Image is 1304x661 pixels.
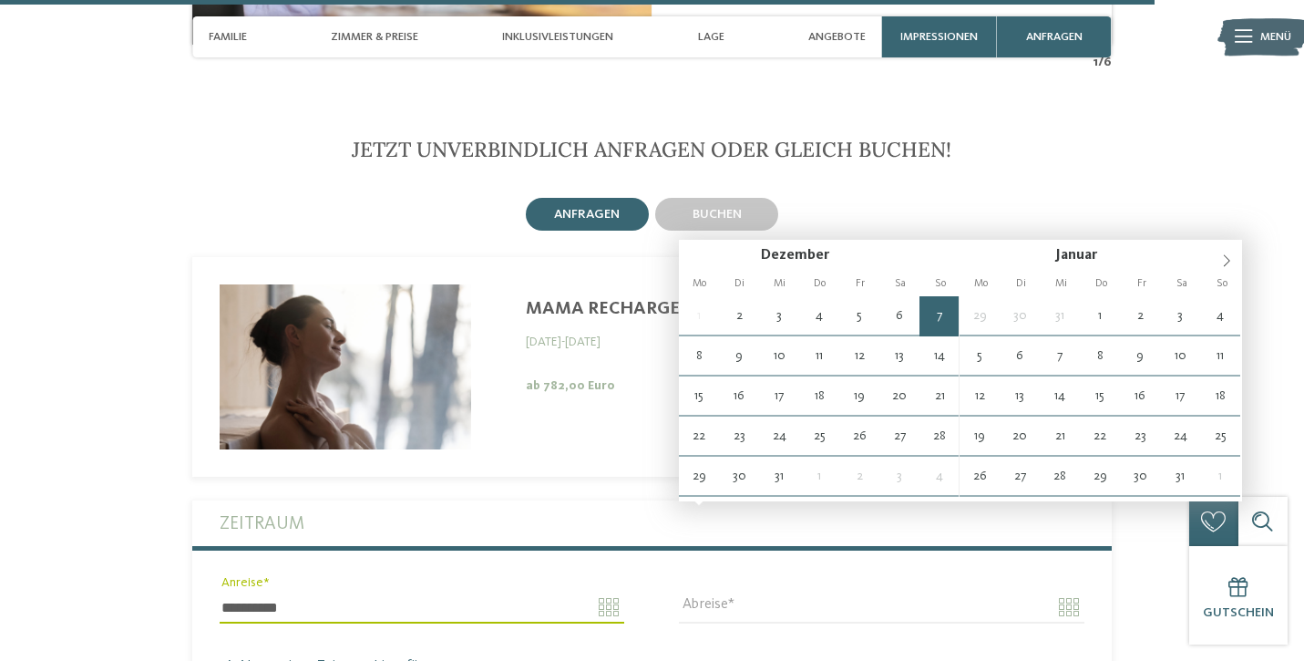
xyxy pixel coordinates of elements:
span: Fr [840,278,880,289]
span: Januar 19, 2026 [960,417,1000,457]
span: Zimmer & Preise [331,30,418,44]
span: Dezember 11, 2025 [799,336,839,377]
span: Februar 1, 2026 [1200,457,1240,497]
span: Fr [1122,278,1162,289]
span: Januar 3, 2026 [1160,296,1200,336]
b: ab 782,00 Euro [526,379,614,392]
span: Dezember 9, 2025 [719,336,759,377]
input: Year [829,247,884,263]
span: Januar 15, 2026 [1080,377,1120,417]
span: Dezember 26, 2025 [839,417,879,457]
span: Di [1001,278,1042,289]
span: Sa [1162,278,1202,289]
span: 1 [1094,53,1098,71]
span: Januar 21, 2026 [1040,417,1080,457]
span: Dezember 29, 2025 [679,457,719,497]
label: Angebot entfernen [192,303,1084,318]
span: Januar 27, 2026 [1000,457,1040,497]
a: buchen [652,194,781,233]
span: Mi [1042,278,1082,289]
span: Dezember 3, 2025 [759,296,799,336]
span: buchen [693,208,742,221]
span: So [1202,278,1242,289]
a: Gutschein [1189,546,1288,645]
span: Dezember 28, 2025 [919,417,960,457]
span: Januar 26, 2026 [960,457,1000,497]
span: Dezember 16, 2025 [719,377,759,417]
span: Januar 12, 2026 [960,377,1000,417]
span: Januar 29, 2026 [1080,457,1120,497]
span: So [920,278,960,289]
span: Januar 1, 2026 [1080,296,1120,336]
span: Januar 28, 2026 [1040,457,1080,497]
span: Dezember 25, 2025 [799,417,839,457]
span: Januar 10, 2026 [1160,336,1200,377]
span: Dezember 5, 2025 [839,296,879,336]
span: Mo [679,278,719,289]
span: Di [720,278,760,289]
span: Januar 11, 2026 [1200,336,1240,377]
span: Dezember 8, 2025 [679,336,719,377]
span: Dezember 29, 2025 [960,296,1000,336]
span: Januar 16, 2026 [1120,377,1160,417]
span: anfragen [1026,30,1083,44]
span: Januar 2, 2026 [1120,296,1160,336]
span: Mo [960,278,1001,289]
span: Januar 4, 2026 [1200,296,1240,336]
span: Januar 20, 2026 [1000,417,1040,457]
div: [DATE] - [DATE] [526,334,854,350]
span: Dezember 30, 2025 [1000,296,1040,336]
span: Dezember 4, 2025 [799,296,839,336]
img: bnlocalproxy.php [220,284,471,449]
span: Januar 4, 2026 [919,457,960,497]
span: Januar 31, 2026 [1160,457,1200,497]
input: Year [1097,247,1152,263]
span: Januar 30, 2026 [1120,457,1160,497]
span: Dezember 18, 2025 [799,377,839,417]
span: Dezember 6, 2025 [879,296,919,336]
span: Dezember 21, 2025 [919,377,960,417]
span: Januar 5, 2026 [960,336,1000,377]
span: Angebote [808,30,866,44]
span: Dezember 12, 2025 [839,336,879,377]
span: Januar 23, 2026 [1120,417,1160,457]
span: Dezember 31, 2025 [759,457,799,497]
span: Dezember 1, 2025 [679,296,719,336]
span: Do [1082,278,1122,289]
span: Inklusivleistungen [502,30,613,44]
span: Mi [760,278,800,289]
span: Dezember 30, 2025 [719,457,759,497]
div: Mama Recharge [526,298,854,320]
span: Dezember 27, 2025 [879,417,919,457]
span: Januar 13, 2026 [1000,377,1040,417]
span: Januar 7, 2026 [1040,336,1080,377]
span: Familie [209,30,247,44]
label: Zeitraum [220,501,1084,546]
span: / [1098,53,1104,71]
span: Januar 24, 2026 [1160,417,1200,457]
span: Dezember 10, 2025 [759,336,799,377]
span: Januar 22, 2026 [1080,417,1120,457]
span: Januar 17, 2026 [1160,377,1200,417]
span: Januar 6, 2026 [1000,336,1040,377]
span: Januar 1, 2026 [799,457,839,497]
span: JETZT UNVERBINDLICH ANFRAGEN ODER GLEICH BUCHEN! [352,136,951,162]
span: Dezember 31, 2025 [1040,296,1080,336]
span: Januar 3, 2026 [879,457,919,497]
span: Sa [880,278,920,289]
span: Dezember 24, 2025 [759,417,799,457]
span: Januar 25, 2026 [1200,417,1240,457]
span: Impressionen [900,30,978,44]
span: Dezember [761,248,829,263]
span: Dezember 13, 2025 [879,336,919,377]
span: 6 [1104,53,1112,71]
span: Dezember 17, 2025 [759,377,799,417]
span: anfragen [554,208,620,221]
span: Dezember 7, 2025 [919,296,960,336]
span: Dezember 14, 2025 [919,336,960,377]
span: Januar 9, 2026 [1120,336,1160,377]
span: Gutschein [1203,606,1274,619]
span: Dezember 23, 2025 [719,417,759,457]
span: Januar 18, 2026 [1200,377,1240,417]
span: Do [800,278,840,289]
